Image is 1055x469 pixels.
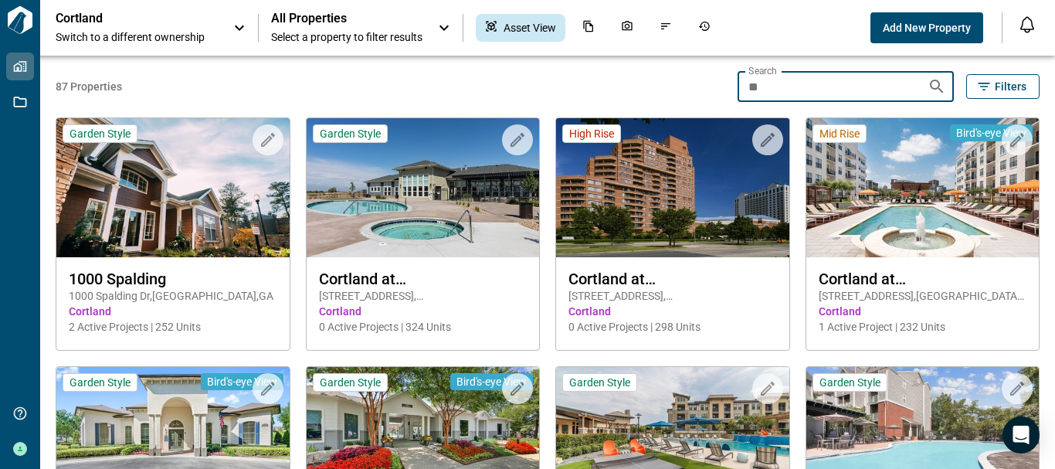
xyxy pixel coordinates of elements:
[319,288,527,304] span: [STREET_ADDRESS] , [GEOGRAPHIC_DATA] , CO
[956,126,1026,140] span: Bird's-eye View
[319,270,527,288] span: Cortland at [GEOGRAPHIC_DATA]
[69,288,277,304] span: 1000 Spalding Dr , [GEOGRAPHIC_DATA] , GA
[883,20,971,36] span: Add New Property
[69,319,277,335] span: 2 Active Projects | 252 Units
[819,304,1027,319] span: Cortland
[748,64,777,77] label: Search
[456,375,527,389] span: Bird's-eye View
[70,127,131,141] span: Garden Style
[1002,416,1040,454] div: Open Intercom Messenger
[271,29,422,45] span: Select a property to filter results
[819,288,1027,304] span: [STREET_ADDRESS] , [GEOGRAPHIC_DATA] , [GEOGRAPHIC_DATA]
[56,29,218,45] span: Switch to a different ownership
[56,79,731,94] span: 87 Properties
[69,304,277,319] span: Cortland
[819,319,1027,335] span: 1 Active Project | 232 Units
[819,127,860,141] span: Mid Rise
[568,270,777,288] span: Cortland at [GEOGRAPHIC_DATA]
[70,376,131,389] span: Garden Style
[650,14,681,42] div: Issues & Info
[995,79,1026,94] span: Filters
[612,14,643,42] div: Photos
[56,118,290,257] img: property-asset
[573,14,604,42] div: Documents
[476,14,565,42] div: Asset View
[69,270,277,288] span: 1000 Spalding
[271,11,422,26] span: All Properties
[556,118,789,257] img: property-asset
[689,14,720,42] div: Job History
[1015,12,1040,37] button: Open notification feed
[56,11,195,26] p: Cortland
[320,376,381,389] span: Garden Style
[966,74,1040,99] button: Filters
[819,270,1027,288] span: Cortland at [GEOGRAPHIC_DATA] - FKA: [GEOGRAPHIC_DATA] [GEOGRAPHIC_DATA]
[207,375,277,389] span: Bird's-eye View
[568,304,777,319] span: Cortland
[819,376,880,389] span: Garden Style
[320,127,381,141] span: Garden Style
[569,376,630,389] span: Garden Style
[568,288,777,304] span: [STREET_ADDRESS] , [GEOGRAPHIC_DATA] , VA
[806,118,1040,257] img: property-asset
[307,118,540,257] img: property-asset
[504,20,556,36] span: Asset View
[319,304,527,319] span: Cortland
[319,319,527,335] span: 0 Active Projects | 324 Units
[921,71,952,102] button: Search properties
[569,127,614,141] span: High Rise
[870,12,983,43] button: Add New Property
[568,319,777,335] span: 0 Active Projects | 298 Units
